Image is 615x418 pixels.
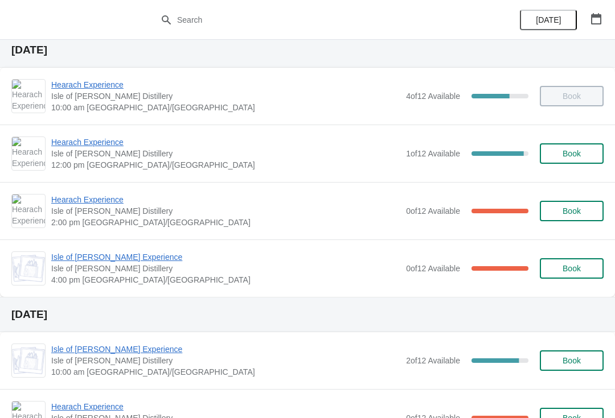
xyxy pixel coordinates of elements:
span: Hearach Experience [51,136,400,148]
img: Isle of Harris Gin Experience | Isle of Harris Distillery | 4:00 pm Europe/London [12,255,45,282]
span: Book [563,149,581,158]
img: Hearach Experience | Isle of Harris Distillery | 12:00 pm Europe/London [12,137,45,170]
span: 2:00 pm [GEOGRAPHIC_DATA]/[GEOGRAPHIC_DATA] [51,217,400,228]
input: Search [177,10,461,30]
span: Isle of [PERSON_NAME] Distillery [51,263,400,274]
img: Hearach Experience | Isle of Harris Distillery | 10:00 am Europe/London [12,80,45,113]
span: 0 of 12 Available [406,206,460,216]
img: Hearach Experience | Isle of Harris Distillery | 2:00 pm Europe/London [12,194,45,227]
button: Book [540,201,604,221]
span: 12:00 pm [GEOGRAPHIC_DATA]/[GEOGRAPHIC_DATA] [51,159,400,171]
span: Isle of [PERSON_NAME] Distillery [51,205,400,217]
span: Book [563,356,581,365]
span: Hearach Experience [51,401,400,412]
span: Hearach Experience [51,194,400,205]
span: Isle of [PERSON_NAME] Distillery [51,90,400,102]
button: [DATE] [520,10,577,30]
button: Book [540,143,604,164]
span: Isle of [PERSON_NAME] Distillery [51,355,400,366]
span: Book [563,264,581,273]
span: Book [563,206,581,216]
span: Isle of [PERSON_NAME] Experience [51,343,400,355]
span: Hearach Experience [51,79,400,90]
span: [DATE] [536,15,561,24]
button: Book [540,258,604,279]
span: 4:00 pm [GEOGRAPHIC_DATA]/[GEOGRAPHIC_DATA] [51,274,400,285]
h2: [DATE] [11,309,604,320]
h2: [DATE] [11,44,604,56]
button: Book [540,350,604,371]
span: Isle of [PERSON_NAME] Distillery [51,148,400,159]
span: Isle of [PERSON_NAME] Experience [51,251,400,263]
span: 1 of 12 Available [406,149,460,158]
span: 4 of 12 Available [406,92,460,101]
span: 2 of 12 Available [406,356,460,365]
span: 0 of 12 Available [406,264,460,273]
span: 10:00 am [GEOGRAPHIC_DATA]/[GEOGRAPHIC_DATA] [51,102,400,113]
span: 10:00 am [GEOGRAPHIC_DATA]/[GEOGRAPHIC_DATA] [51,366,400,378]
img: Isle of Harris Gin Experience | Isle of Harris Distillery | 10:00 am Europe/London [12,347,45,374]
